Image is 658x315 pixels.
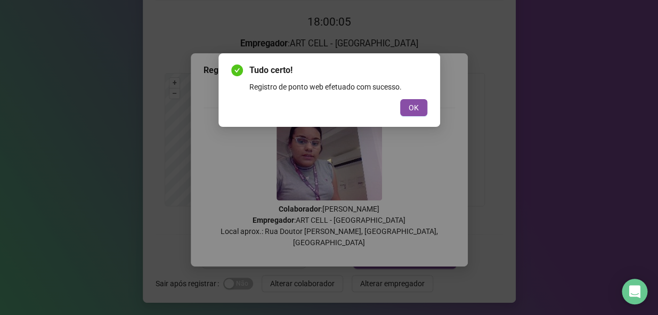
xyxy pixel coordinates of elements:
[400,99,427,116] button: OK
[249,81,427,93] div: Registro de ponto web efetuado com sucesso.
[249,64,427,77] span: Tudo certo!
[622,279,647,304] div: Open Intercom Messenger
[231,64,243,76] span: check-circle
[409,102,419,114] span: OK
